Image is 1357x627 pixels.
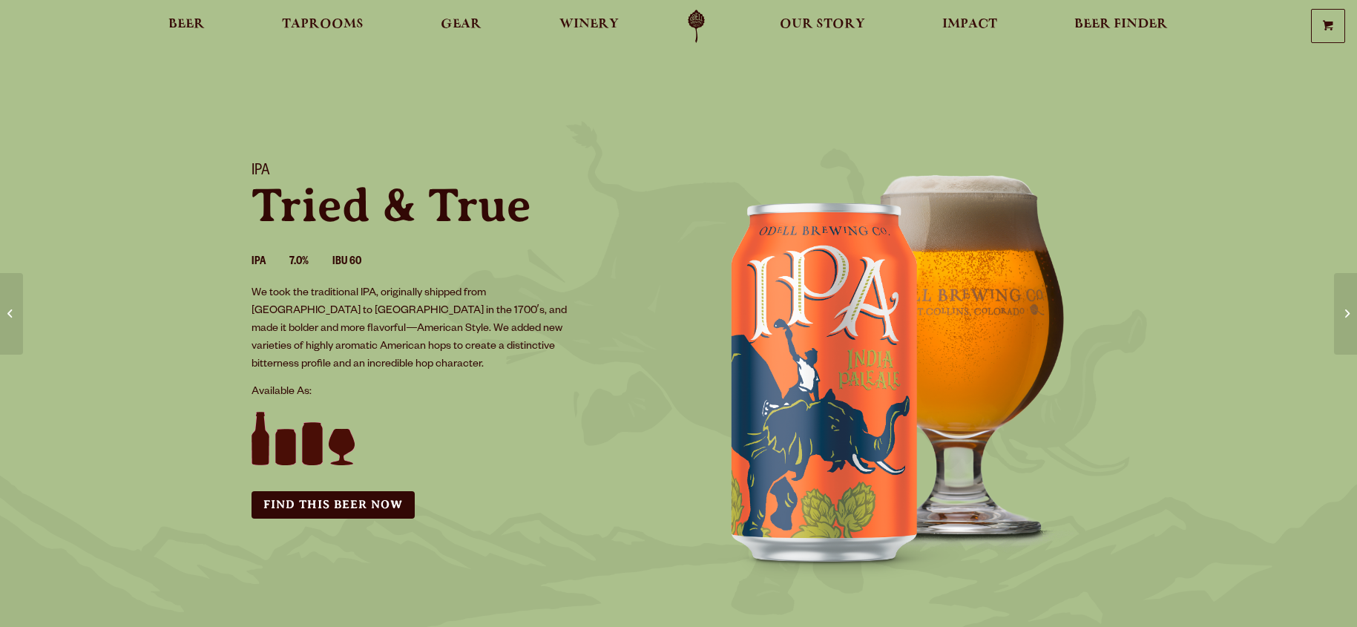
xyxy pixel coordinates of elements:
[770,10,875,43] a: Our Story
[679,145,1124,590] img: IPA can and glass
[252,491,415,519] a: Find this Beer Now
[252,182,661,229] p: Tried & True
[431,10,491,43] a: Gear
[1065,10,1177,43] a: Beer Finder
[332,253,385,272] li: IBU 60
[159,10,214,43] a: Beer
[252,384,661,401] p: Available As:
[289,253,332,272] li: 7.0%
[559,19,619,30] span: Winery
[441,19,482,30] span: Gear
[933,10,1007,43] a: Impact
[942,19,997,30] span: Impact
[252,285,579,374] p: We took the traditional IPA, originally shipped from [GEOGRAPHIC_DATA] to [GEOGRAPHIC_DATA] in th...
[550,10,628,43] a: Winery
[252,253,289,272] li: IPA
[282,19,364,30] span: Taprooms
[272,10,373,43] a: Taprooms
[668,10,724,43] a: Odell Home
[780,19,865,30] span: Our Story
[168,19,205,30] span: Beer
[1074,19,1168,30] span: Beer Finder
[252,163,661,182] h1: IPA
